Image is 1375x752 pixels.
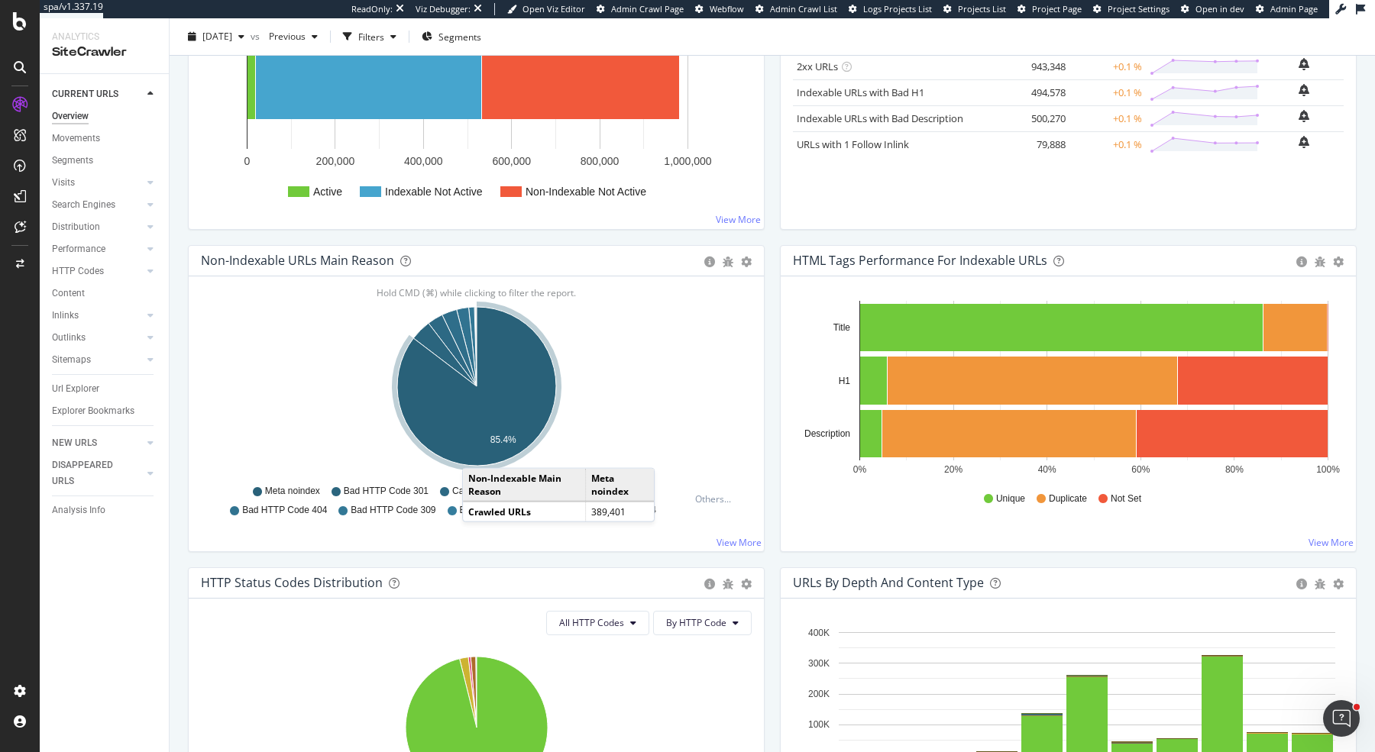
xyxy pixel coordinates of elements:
[416,24,487,49] button: Segments
[52,403,134,419] div: Explorer Bookmarks
[716,213,761,226] a: View More
[52,308,79,324] div: Inlinks
[1069,105,1146,131] td: +0.1 %
[460,504,545,517] span: Bad HTTP Code 308
[52,44,157,61] div: SiteCrawler
[1181,3,1244,15] a: Open in dev
[704,579,715,589] div: circle-info
[52,286,85,302] div: Content
[492,155,531,167] text: 600,000
[244,155,251,167] text: 0
[351,3,393,15] div: ReadOnly:
[793,575,984,590] div: URLs by Depth and Content Type
[404,155,443,167] text: 400,000
[52,502,158,518] a: Analysis Info
[1323,700,1360,737] iframe: Intercom live chat
[313,186,342,198] text: Active
[653,611,752,635] button: By HTTP Code
[1299,110,1309,122] div: bell-plus
[242,504,327,517] span: Bad HTTP Code 404
[1296,257,1307,267] div: circle-info
[52,330,143,346] a: Outlinks
[546,611,649,635] button: All HTTP Codes
[1256,3,1318,15] a: Admin Page
[793,301,1344,478] svg: A chart.
[1299,84,1309,96] div: bell-plus
[1108,3,1170,15] span: Project Settings
[1333,257,1344,267] div: gear
[853,464,867,475] text: 0%
[1069,53,1146,79] td: +0.1 %
[52,219,100,235] div: Distribution
[52,435,143,451] a: NEW URLS
[1131,464,1150,475] text: 60%
[770,3,837,15] span: Admin Crawl List
[585,469,654,502] td: Meta noindex
[695,3,744,15] a: Webflow
[1008,79,1069,105] td: 494,578
[808,658,830,669] text: 300K
[710,3,744,15] span: Webflow
[265,485,320,498] span: Meta noindex
[1069,131,1146,157] td: +0.1 %
[559,616,624,629] span: All HTTP Codes
[337,24,403,49] button: Filters
[52,381,158,397] a: Url Explorer
[1309,536,1354,549] a: View More
[52,263,104,279] div: HTTP Codes
[52,241,143,257] a: Performance
[385,186,483,198] text: Indexable Not Active
[833,322,851,333] text: Title
[182,24,251,49] button: [DATE]
[704,257,715,267] div: circle-info
[808,689,830,699] text: 200K
[490,434,516,445] text: 85.4%
[316,155,355,167] text: 200,000
[52,153,158,169] a: Segments
[585,502,654,521] td: 389,401
[797,137,909,151] a: URLs with 1 Follow Inlink
[52,153,93,169] div: Segments
[793,253,1047,268] div: HTML Tags Performance for Indexable URLs
[52,175,75,191] div: Visits
[201,301,752,478] svg: A chart.
[1008,131,1069,157] td: 79,888
[797,111,963,125] a: Indexable URLs with Bad Description
[1008,105,1069,131] td: 500,270
[741,257,752,267] div: gear
[438,30,481,43] span: Segments
[1315,257,1325,267] div: bug
[1225,464,1244,475] text: 80%
[597,3,684,15] a: Admin Crawl Page
[1069,79,1146,105] td: +0.1 %
[52,108,89,124] div: Overview
[723,257,733,267] div: bug
[507,3,585,15] a: Open Viz Editor
[251,30,263,43] span: vs
[1299,136,1309,148] div: bell-plus
[351,504,435,517] span: Bad HTTP Code 309
[839,376,851,386] text: H1
[52,86,118,102] div: CURRENT URLS
[202,30,232,43] span: 2025 Sep. 4th
[717,536,762,549] a: View More
[863,3,932,15] span: Logs Projects List
[666,616,726,629] span: By HTTP Code
[1195,3,1244,15] span: Open in dev
[804,428,850,439] text: Description
[1111,492,1141,505] span: Not Set
[1296,579,1307,589] div: circle-info
[52,197,143,213] a: Search Engines
[958,3,1006,15] span: Projects List
[52,502,105,518] div: Analysis Info
[52,403,158,419] a: Explorer Bookmarks
[52,131,100,147] div: Movements
[263,24,324,49] button: Previous
[808,628,830,638] text: 400K
[52,219,143,235] a: Distribution
[849,3,932,15] a: Logs Projects List
[944,464,962,475] text: 20%
[526,186,646,198] text: Non-Indexable Not Active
